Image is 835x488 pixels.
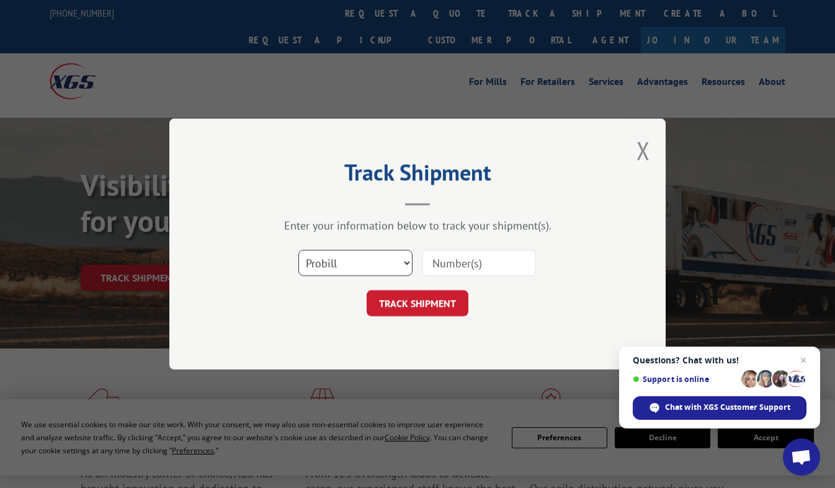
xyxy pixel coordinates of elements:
div: Enter your information below to track your shipment(s). [231,218,604,233]
input: Number(s) [422,250,536,276]
button: Close modal [636,134,650,167]
span: Questions? Chat with us! [633,355,806,365]
span: Chat with XGS Customer Support [665,402,790,413]
a: Open chat [783,438,820,476]
span: Support is online [633,375,737,384]
h2: Track Shipment [231,164,604,187]
span: Chat with XGS Customer Support [633,396,806,420]
button: TRACK SHIPMENT [367,290,468,316]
